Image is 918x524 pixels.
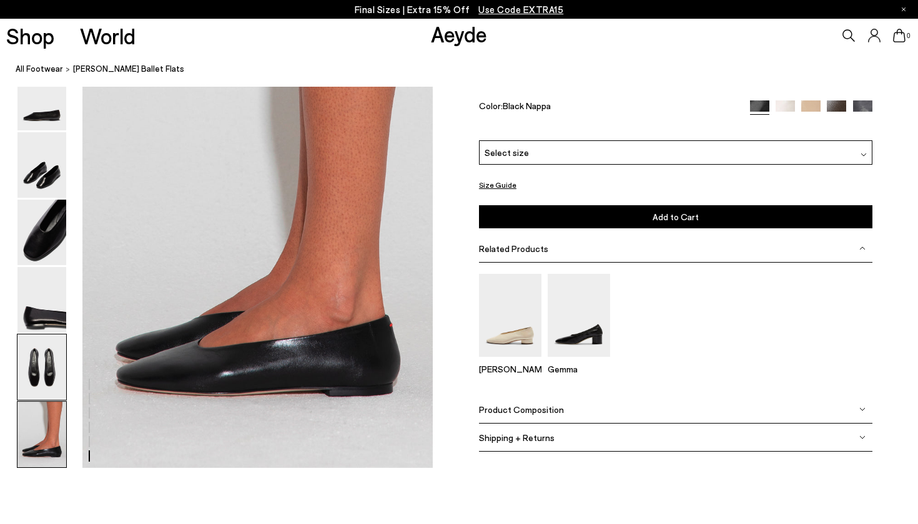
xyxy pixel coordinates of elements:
p: Final Sizes | Extra 15% Off [355,2,564,17]
span: Product Composition [479,404,564,415]
img: svg%3E [859,246,866,252]
a: Aeyde [431,21,487,47]
div: Color: [479,101,738,115]
p: Gemma [548,364,610,375]
img: svg%3E [861,152,867,158]
a: Shop [6,25,54,47]
p: [PERSON_NAME] [479,364,541,375]
span: Navigate to /collections/ss25-final-sizes [478,4,563,15]
span: Related Products [479,243,548,254]
img: Kirsten Ballet Flats - Image 2 [17,132,66,198]
span: Add to Cart [653,212,699,223]
span: [PERSON_NAME] Ballet Flats [73,62,184,75]
button: Size Guide [479,177,516,193]
img: Gemma Block Heel Pumps [548,274,610,357]
img: Kirsten Ballet Flats - Image 3 [17,200,66,265]
span: Black Nappa [503,101,551,112]
img: Kirsten Ballet Flats - Image 5 [17,334,66,400]
button: Add to Cart [479,206,872,229]
a: All Footwear [16,62,63,75]
img: Kirsten Ballet Flats - Image 1 [17,65,66,130]
img: Kirsten Ballet Flats - Image 6 [17,402,66,467]
img: svg%3E [859,435,866,441]
span: 0 [906,32,912,39]
a: World [80,25,136,47]
span: Shipping + Returns [479,432,555,443]
span: Select size [485,146,529,159]
img: Kirsten Ballet Flats - Image 4 [17,267,66,332]
img: Delia Low-Heeled Ballet Pumps [479,274,541,357]
a: 0 [893,29,906,42]
a: Gemma Block Heel Pumps Gemma [548,349,610,375]
nav: breadcrumb [16,52,918,87]
img: svg%3E [859,407,866,413]
a: Delia Low-Heeled Ballet Pumps [PERSON_NAME] [479,349,541,375]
